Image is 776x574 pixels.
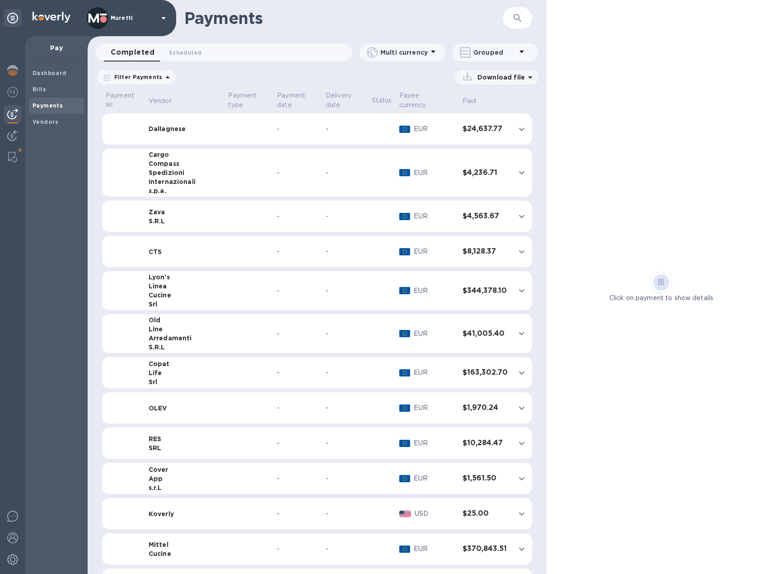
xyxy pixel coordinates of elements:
h3: $1,970.24 [463,404,508,412]
span: Vendor [149,96,183,106]
div: S.R.L [149,343,221,352]
p: EUR [414,368,455,377]
b: Vendors [33,118,59,125]
div: - [326,168,365,178]
div: - [277,509,318,518]
p: EUR [414,168,455,178]
div: Srl [149,377,221,386]
div: - [277,168,318,178]
h3: $25.00 [463,509,508,518]
h3: $24,637.77 [463,125,508,133]
p: Payment № [106,91,141,110]
p: EUR [414,403,455,413]
div: Srl [149,300,221,309]
div: Compass [149,159,221,168]
div: Cucine [149,291,221,300]
p: EUR [414,124,455,134]
div: - [326,329,365,339]
p: Click on payment to show details [609,293,713,303]
div: Cover [149,465,221,474]
h3: $4,563.67 [463,212,508,221]
div: SRL [149,443,221,452]
div: - [326,509,365,518]
div: - [277,124,318,134]
h3: $370,843.51 [463,545,508,553]
button: expand row [515,472,528,485]
h3: $4,236.71 [463,169,508,177]
div: s.p.a. [149,186,221,195]
div: - [277,286,318,296]
div: Unpin categories [4,9,22,27]
div: Mittel [149,540,221,549]
p: EUR [414,286,455,296]
div: Zava [149,207,221,216]
div: Old [149,315,221,325]
p: EUR [414,212,455,221]
button: expand row [515,245,528,259]
span: Paid [463,96,488,106]
button: expand row [515,401,528,415]
div: - [326,403,365,413]
p: EUR [414,474,455,483]
div: Spedizioni [149,168,221,177]
div: - [326,438,365,448]
div: Arredamenti [149,334,221,343]
div: - [326,124,365,134]
button: expand row [515,210,528,223]
div: - [277,368,318,377]
img: USD [399,511,411,517]
div: - [277,212,318,221]
button: expand row [515,327,528,340]
p: Grouped [473,48,516,57]
div: Lyon's [149,273,221,282]
p: USD [415,509,455,518]
img: Logo [33,12,70,23]
div: Cargo [149,150,221,159]
p: Multi currency [380,48,428,57]
p: EUR [414,438,455,448]
div: - [277,247,318,256]
div: - [326,368,365,377]
div: Copat [149,359,221,368]
span: Scheduled [169,48,201,57]
button: expand row [515,542,528,556]
h3: $163,302.70 [463,368,508,377]
span: Completed [111,46,154,59]
b: Payments [33,102,63,109]
div: - [277,544,318,554]
p: Payment type [228,91,270,110]
h3: $41,005.40 [463,329,508,338]
h1: Payments [184,9,503,28]
div: - [326,474,365,483]
p: Status [372,96,392,105]
div: CTS [149,247,221,256]
p: Payment date [277,91,318,110]
p: Download file [474,73,525,82]
div: Life [149,368,221,377]
h3: $8,128.37 [463,247,508,256]
div: Linea [149,282,221,291]
div: RES [149,434,221,443]
div: - [277,329,318,339]
img: Foreign exchange [7,87,18,98]
div: OLEV [149,404,221,413]
div: Line [149,325,221,334]
div: App [149,474,221,483]
div: - [326,247,365,256]
h3: $344,378.10 [463,287,508,295]
button: expand row [515,507,528,521]
button: expand row [515,437,528,450]
h3: $10,284.47 [463,439,508,447]
p: EUR [414,329,455,339]
div: Koverly [149,509,221,518]
p: Filter Payments [111,73,162,81]
p: Payee currency [399,91,444,110]
p: Paid [463,96,477,106]
button: expand row [515,166,528,179]
div: - [326,286,365,296]
div: - [277,438,318,448]
button: expand row [515,366,528,380]
b: Dashboard [33,70,67,76]
div: Internazionali [149,177,221,186]
div: - [326,212,365,221]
